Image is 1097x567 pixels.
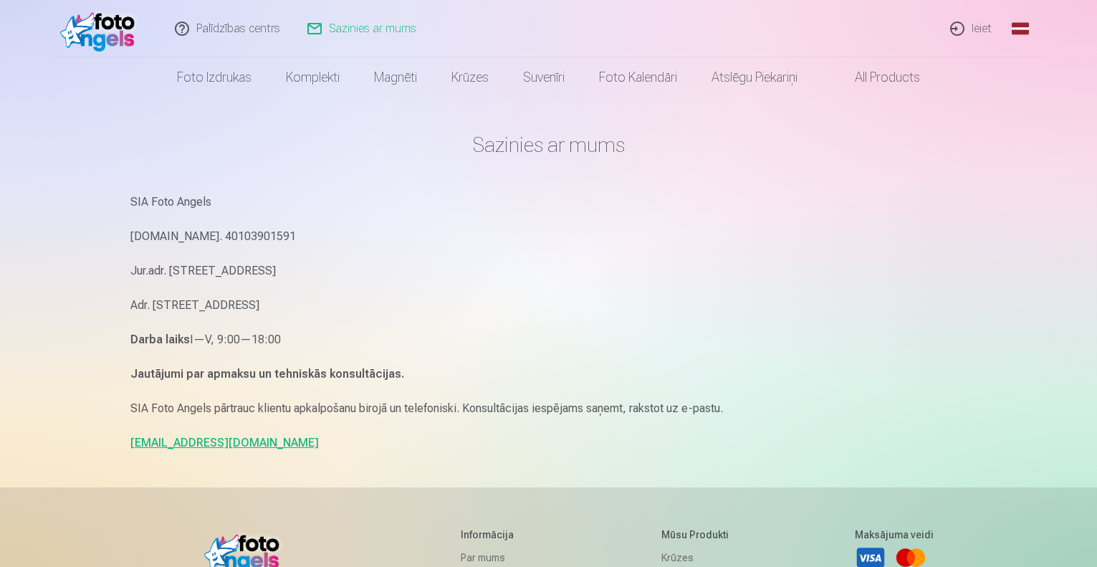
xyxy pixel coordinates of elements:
[357,57,434,97] a: Magnēti
[130,399,967,419] p: SIA Foto Angels pārtrauc klientu apkalpošanu birojā un telefoniski. Konsultācijas iespējams saņem...
[60,6,143,52] img: /fa1
[694,57,815,97] a: Atslēgu piekariņi
[130,295,967,315] p: Adr. [STREET_ADDRESS]
[506,57,582,97] a: Suvenīri
[855,528,934,542] h5: Maksājuma veidi
[130,367,404,381] strong: Jautājumi par apmaksu un tehniskās konsultācijas.
[160,57,269,97] a: Foto izdrukas
[269,57,357,97] a: Komplekti
[434,57,506,97] a: Krūzes
[130,330,967,350] p: I—V, 9:00—18:00
[130,333,190,346] strong: Darba laiks
[815,57,937,97] a: All products
[661,528,737,542] h5: Mūsu produkti
[582,57,694,97] a: Foto kalendāri
[130,227,967,247] p: [DOMAIN_NAME]. 40103901591
[461,528,544,542] h5: Informācija
[130,436,319,449] a: [EMAIL_ADDRESS][DOMAIN_NAME]
[130,261,967,281] p: Jur.adr. [STREET_ADDRESS]
[130,132,967,158] h1: Sazinies ar mums
[130,192,967,212] p: SIA Foto Angels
